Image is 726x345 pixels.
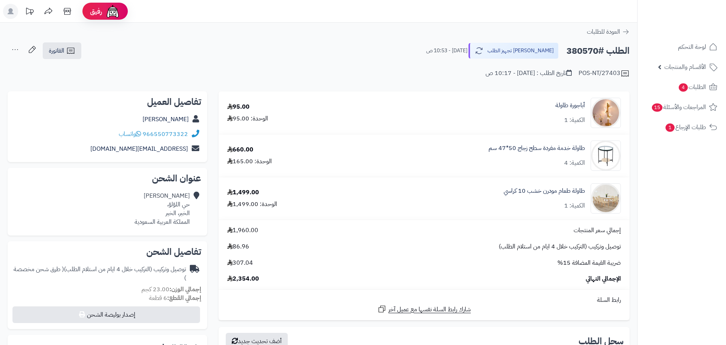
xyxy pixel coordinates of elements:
span: 1,960.00 [227,226,258,235]
span: طلبات الإرجاع [665,122,706,133]
span: الأقسام والمنتجات [664,62,706,72]
strong: إجمالي القطع: [167,293,201,303]
span: المراجعات والأسئلة [651,102,706,112]
a: أباجورة طاولة [555,101,585,110]
a: لوحة التحكم [642,38,721,56]
a: العودة للطلبات [587,27,630,36]
a: طاولة خدمة مفردة سطح زجاج 50*47 سم [489,144,585,153]
button: [PERSON_NAME] تجهيز الطلب [468,43,558,59]
span: 86.96 [227,242,249,251]
small: [DATE] - 10:53 ص [426,47,467,55]
a: المراجعات والأسئلة15 [642,98,721,116]
small: 23.00 كجم [141,285,201,294]
div: 660.00 [227,145,253,154]
h2: تفاصيل الشحن [14,247,201,256]
span: الطلبات [678,82,706,92]
img: 1752668798-1-90x90.jpg [591,183,621,214]
span: الإجمالي النهائي [586,275,621,283]
strong: إجمالي الوزن: [169,285,201,294]
div: الكمية: 1 [564,116,585,125]
a: شارك رابط السلة نفسها مع عميل آخر [377,304,471,314]
a: واتساب [119,130,141,139]
div: الوحدة: 165.00 [227,157,272,166]
span: 15 [652,103,663,112]
span: توصيل وتركيب (التركيب خلال 4 ايام من استلام الطلب) [499,242,621,251]
div: الكمية: 1 [564,201,585,210]
a: [PERSON_NAME] [143,115,189,124]
a: 966550773322 [143,130,188,139]
div: [PERSON_NAME] حي اللؤلؤ، الخبر، الخبر المملكة العربية السعودية [135,192,190,226]
div: الوحدة: 95.00 [227,114,268,123]
span: ( طرق شحن مخصصة ) [14,265,186,283]
img: 1735979145-110108010189-90x90.jpg [591,140,621,171]
a: تحديثات المنصة [20,4,39,21]
span: العودة للطلبات [587,27,620,36]
button: إصدار بوليصة الشحن [12,306,200,323]
img: logo-2.png [675,9,719,25]
span: 2,354.00 [227,275,259,283]
h2: عنوان الشحن [14,174,201,183]
small: 6 قطعة [149,293,201,303]
img: 1715427989-220202011083-90x90.jpg [591,98,621,128]
span: الفاتورة [49,46,64,55]
a: [EMAIL_ADDRESS][DOMAIN_NAME] [90,144,188,153]
span: لوحة التحكم [678,42,706,52]
h2: تفاصيل العميل [14,97,201,106]
div: 1,499.00 [227,188,259,197]
div: الوحدة: 1,499.00 [227,200,277,209]
a: طلبات الإرجاع1 [642,118,721,136]
span: رفيق [90,7,102,16]
div: تاريخ الطلب : [DATE] - 10:17 ص [486,69,572,78]
a: طاولة طعام مودرن خشب 10 كراسي [504,187,585,195]
div: 95.00 [227,103,250,111]
img: ai-face.png [105,4,120,19]
a: الطلبات4 [642,78,721,96]
span: ضريبة القيمة المضافة 15% [557,259,621,267]
span: 4 [678,83,688,92]
div: توصيل وتركيب (التركيب خلال 4 ايام من استلام الطلب) [14,265,186,283]
div: رابط السلة [222,296,627,304]
a: الفاتورة [43,42,81,59]
div: الكمية: 4 [564,159,585,167]
div: POS-NT/27403 [579,69,630,78]
span: 1 [665,123,675,132]
h2: الطلب #380570 [566,43,630,59]
span: شارك رابط السلة نفسها مع عميل آخر [388,305,471,314]
span: 307.04 [227,259,253,267]
span: إجمالي سعر المنتجات [574,226,621,235]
